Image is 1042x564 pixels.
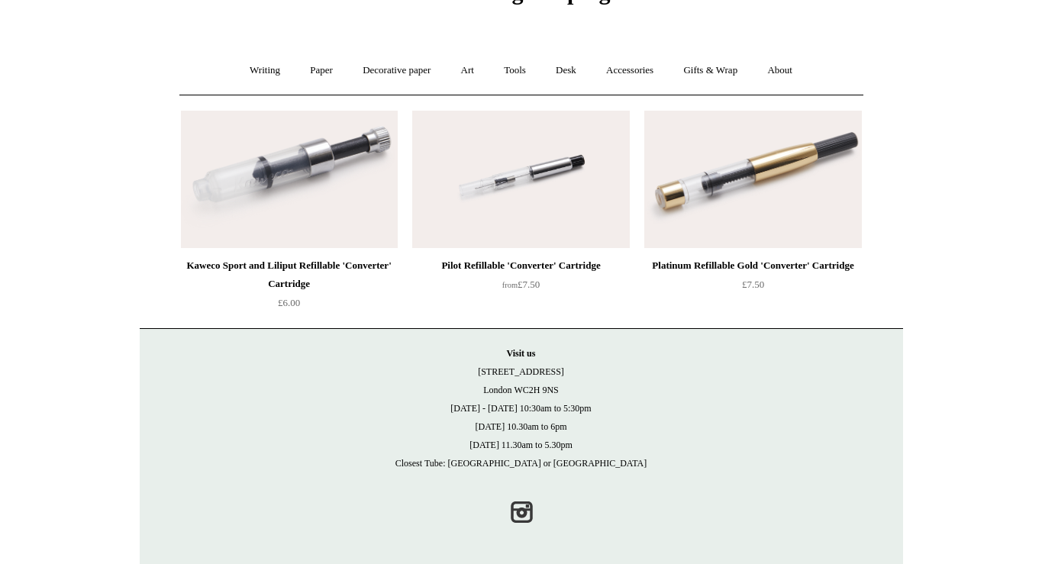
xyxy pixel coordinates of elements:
div: Platinum Refillable Gold 'Converter' Cartridge [648,256,857,275]
img: Pilot Refillable 'Converter' Cartridge [412,111,629,248]
a: Kaweco Sport and Liliput Refillable 'Converter' Cartridge Kaweco Sport and Liliput Refillable 'Co... [181,111,398,248]
a: Platinum Refillable Gold 'Converter' Cartridge £7.50 [644,256,861,319]
img: Platinum Refillable Gold 'Converter' Cartridge [644,111,861,248]
a: Writing [236,50,294,91]
a: Decorative paper [349,50,444,91]
a: Accessories [592,50,667,91]
a: Platinum Refillable Gold 'Converter' Cartridge Platinum Refillable Gold 'Converter' Cartridge [644,111,861,248]
div: Kaweco Sport and Liliput Refillable 'Converter' Cartridge [185,256,394,293]
p: [STREET_ADDRESS] London WC2H 9NS [DATE] - [DATE] 10:30am to 5:30pm [DATE] 10.30am to 6pm [DATE] 1... [155,344,888,472]
strong: Visit us [507,348,536,359]
a: Instagram [505,495,538,529]
img: Kaweco Sport and Liliput Refillable 'Converter' Cartridge [181,111,398,248]
a: Paper [296,50,347,91]
a: About [753,50,806,91]
span: £7.50 [502,279,540,290]
a: Pilot Refillable 'Converter' Cartridge Pilot Refillable 'Converter' Cartridge [412,111,629,248]
a: Tools [490,50,540,91]
span: £6.00 [278,297,300,308]
span: £7.50 [742,279,764,290]
a: Desk [542,50,590,91]
a: Art [447,50,488,91]
a: Gifts & Wrap [669,50,751,91]
span: from [502,281,518,289]
a: Kaweco Sport and Liliput Refillable 'Converter' Cartridge £6.00 [181,256,398,319]
a: Pilot Refillable 'Converter' Cartridge from£7.50 [412,256,629,319]
div: Pilot Refillable 'Converter' Cartridge [416,256,625,275]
